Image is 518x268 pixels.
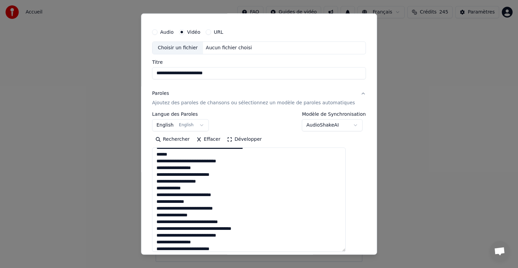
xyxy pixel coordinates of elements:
label: Audio [160,30,174,34]
div: ParolesAjoutez des paroles de chansons ou sélectionnez un modèle de paroles automatiques [152,112,366,257]
div: Aucun fichier choisi [203,45,255,51]
h2: Créer un Karaoké [149,8,369,15]
div: Choisir un fichier [152,42,203,54]
button: ParolesAjoutez des paroles de chansons ou sélectionnez un modèle de paroles automatiques [152,85,366,112]
label: Titre [152,60,366,64]
label: URL [214,30,223,34]
label: Langue des Paroles [152,112,209,116]
label: Vidéo [187,30,200,34]
button: Rechercher [152,134,193,145]
p: Ajoutez des paroles de chansons ou sélectionnez un modèle de paroles automatiques [152,100,355,106]
label: Modèle de Synchronisation [302,112,366,116]
div: Paroles [152,90,169,97]
button: Développer [224,134,265,145]
button: Effacer [193,134,224,145]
